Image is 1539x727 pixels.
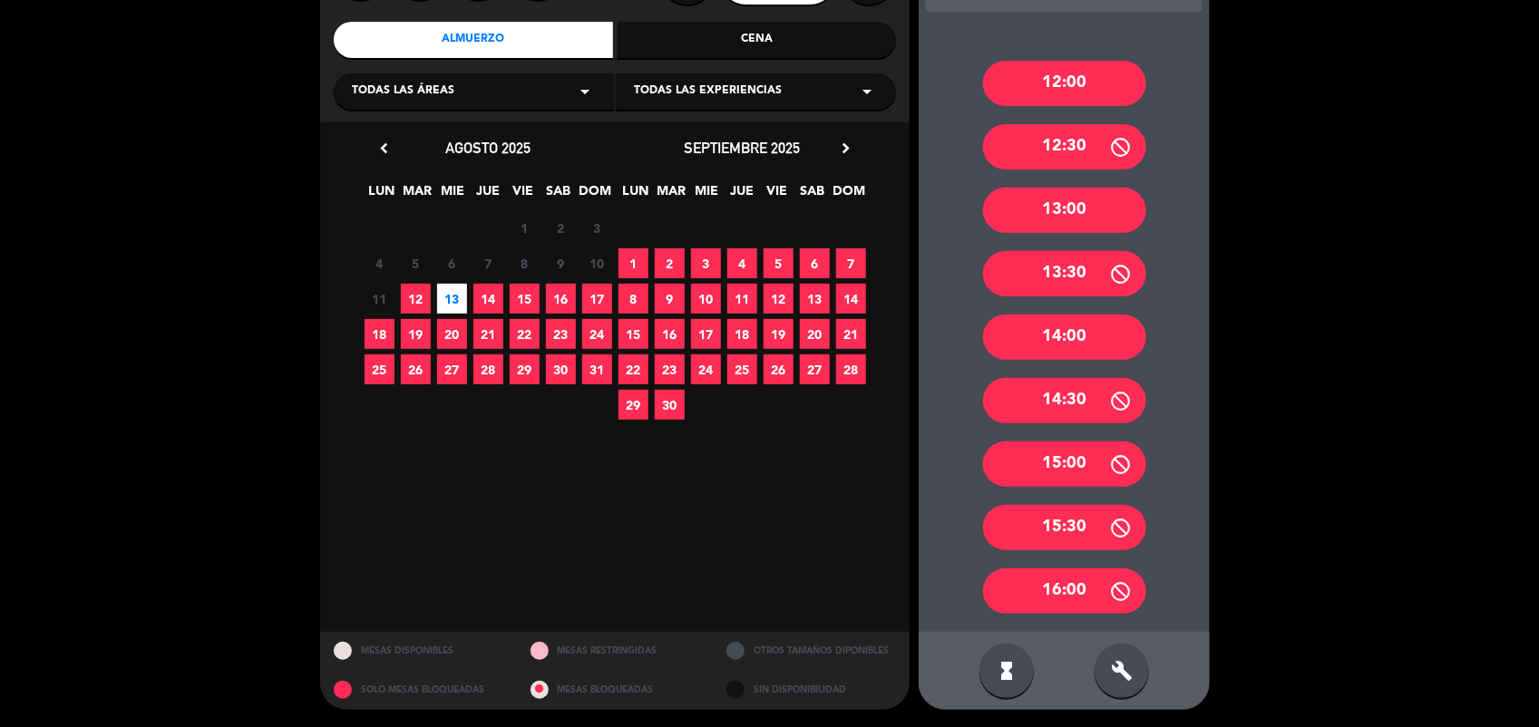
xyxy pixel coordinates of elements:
[365,319,394,349] span: 18
[836,354,866,384] span: 28
[836,139,855,158] i: chevron_right
[619,284,648,314] span: 8
[983,505,1146,550] div: 15:30
[764,248,794,278] span: 5
[438,180,468,210] span: MIE
[334,22,613,58] div: Almuerzo
[691,354,721,384] span: 24
[618,22,897,58] div: Cena
[510,284,540,314] span: 15
[546,319,576,349] span: 23
[375,139,394,158] i: chevron_left
[983,188,1146,233] div: 13:00
[684,139,800,157] span: septiembre 2025
[437,354,467,384] span: 27
[403,180,433,210] span: MAR
[582,248,612,278] span: 10
[510,213,540,243] span: 1
[727,284,757,314] span: 11
[544,180,574,210] span: SAB
[320,671,517,710] div: SOLO MESAS BLOQUEADAS
[800,319,830,349] span: 20
[655,390,685,420] span: 30
[657,180,687,210] span: MAR
[764,354,794,384] span: 26
[619,319,648,349] span: 15
[983,124,1146,170] div: 12:30
[800,284,830,314] span: 13
[983,61,1146,106] div: 12:00
[983,441,1146,487] div: 15:00
[655,248,685,278] span: 2
[365,354,394,384] span: 25
[352,82,454,101] span: Todas las áreas
[764,284,794,314] span: 12
[473,180,503,210] span: JUE
[473,354,503,384] span: 28
[996,660,1018,682] i: hourglass_full
[445,139,531,157] span: agosto 2025
[619,248,648,278] span: 1
[763,180,793,210] span: VIE
[582,284,612,314] span: 17
[510,319,540,349] span: 22
[727,248,757,278] span: 4
[800,354,830,384] span: 27
[401,248,431,278] span: 5
[546,354,576,384] span: 30
[619,354,648,384] span: 22
[546,284,576,314] span: 16
[473,248,503,278] span: 7
[621,180,651,210] span: LUN
[691,284,721,314] span: 10
[574,81,596,102] i: arrow_drop_down
[983,378,1146,423] div: 14:30
[367,180,397,210] span: LUN
[836,284,866,314] span: 14
[833,180,863,210] span: DOM
[727,319,757,349] span: 18
[691,319,721,349] span: 17
[691,248,721,278] span: 3
[582,354,612,384] span: 31
[619,390,648,420] span: 29
[1111,660,1133,682] i: build
[401,319,431,349] span: 19
[983,315,1146,360] div: 14:00
[517,671,714,710] div: MESAS BLOQUEADAS
[546,248,576,278] span: 9
[983,568,1146,614] div: 16:00
[437,248,467,278] span: 6
[582,319,612,349] span: 24
[798,180,828,210] span: SAB
[580,180,609,210] span: DOM
[582,213,612,243] span: 3
[510,248,540,278] span: 8
[836,319,866,349] span: 21
[546,213,576,243] span: 2
[365,248,394,278] span: 4
[764,319,794,349] span: 19
[401,354,431,384] span: 26
[634,82,782,101] span: Todas las experiencias
[856,81,878,102] i: arrow_drop_down
[517,632,714,671] div: MESAS RESTRINGIDAS
[836,248,866,278] span: 7
[655,354,685,384] span: 23
[692,180,722,210] span: MIE
[401,284,431,314] span: 12
[727,180,757,210] span: JUE
[320,632,517,671] div: MESAS DISPONIBLES
[655,284,685,314] span: 9
[983,251,1146,296] div: 13:30
[727,354,757,384] span: 25
[365,284,394,314] span: 11
[713,632,910,671] div: OTROS TAMAÑOS DIPONIBLES
[713,671,910,710] div: SIN DISPONIBILIDAD
[437,284,467,314] span: 13
[800,248,830,278] span: 6
[509,180,539,210] span: VIE
[510,354,540,384] span: 29
[655,319,685,349] span: 16
[473,319,503,349] span: 21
